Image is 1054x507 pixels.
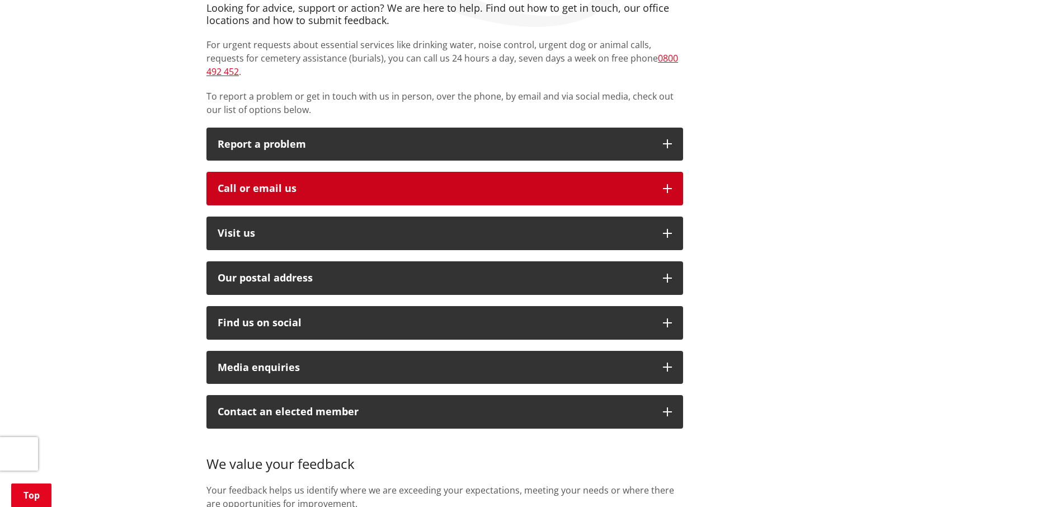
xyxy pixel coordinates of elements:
button: Media enquiries [206,351,683,384]
a: 0800 492 452 [206,52,678,78]
button: Call or email us [206,172,683,205]
div: Call or email us [218,183,652,194]
p: Contact an elected member [218,406,652,417]
div: Media enquiries [218,362,652,373]
p: Visit us [218,228,652,239]
p: For urgent requests about essential services like drinking water, noise control, urgent dog or an... [206,38,683,78]
div: Find us on social [218,317,652,328]
h2: Our postal address [218,273,652,284]
button: Find us on social [206,306,683,340]
h3: We value your feedback [206,440,683,472]
button: Visit us [206,217,683,250]
h4: Looking for advice, support or action? We are here to help. Find out how to get in touch, our off... [206,2,683,26]
p: Report a problem [218,139,652,150]
button: Our postal address [206,261,683,295]
a: Top [11,483,51,507]
button: Report a problem [206,128,683,161]
p: To report a problem or get in touch with us in person, over the phone, by email and via social me... [206,90,683,116]
button: Contact an elected member [206,395,683,429]
iframe: Messenger Launcher [1003,460,1043,500]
